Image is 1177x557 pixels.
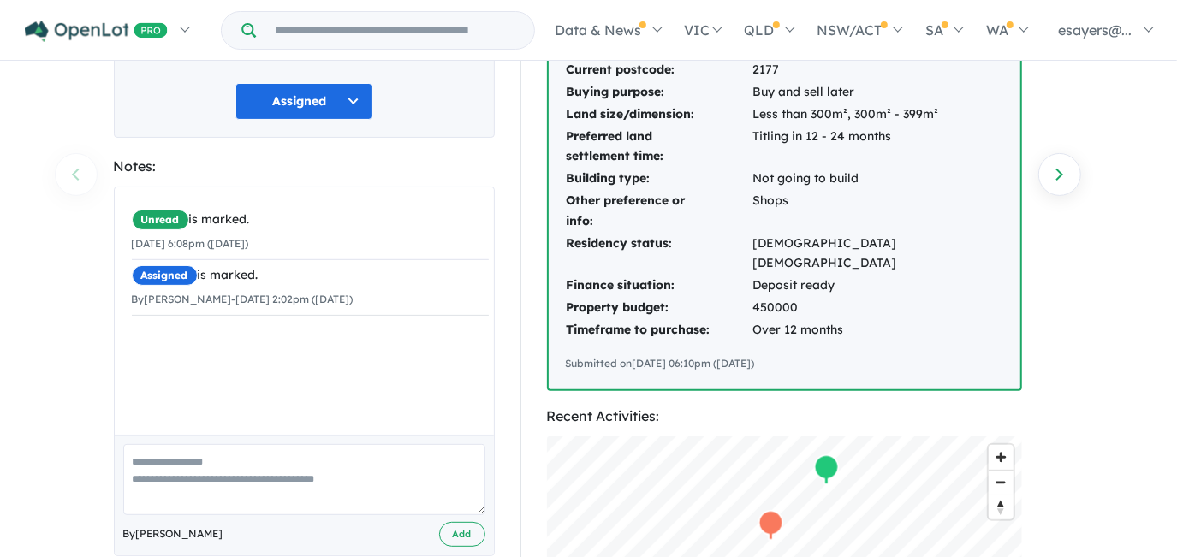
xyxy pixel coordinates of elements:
small: [DATE] 6:08pm ([DATE]) [132,237,249,250]
button: Reset bearing to north [989,495,1014,519]
span: Unread [132,210,189,230]
span: Zoom out [989,471,1014,495]
td: Buying purpose: [566,81,752,104]
input: Try estate name, suburb, builder or developer [259,12,531,49]
td: Land size/dimension: [566,104,752,126]
span: esayers@... [1058,21,1132,39]
div: Map marker [758,509,783,541]
td: Timeframe to purchase: [566,319,752,341]
button: Zoom out [989,470,1014,495]
td: Titling in 12 - 24 months [752,126,1003,169]
small: By [PERSON_NAME] - [DATE] 2:02pm ([DATE]) [132,293,354,305]
td: Not going to build [752,168,1003,190]
td: 450000 [752,297,1003,319]
td: Building type: [566,168,752,190]
div: is marked. [132,265,489,286]
div: Submitted on [DATE] 06:10pm ([DATE]) [566,355,1003,372]
div: Recent Activities: [547,405,1022,428]
td: Property budget: [566,297,752,319]
img: Openlot PRO Logo White [25,21,168,42]
td: Deposit ready [752,275,1003,297]
td: Residency status: [566,233,752,276]
div: Notes: [114,155,495,178]
td: Buy and sell later [752,81,1003,104]
span: Assigned [132,265,198,286]
button: Zoom in [989,445,1014,470]
button: Assigned [235,83,372,120]
td: Finance situation: [566,275,752,297]
td: Over 12 months [752,319,1003,341]
div: is marked. [132,210,489,230]
span: By [PERSON_NAME] [123,525,223,542]
td: 2177 [752,59,1003,81]
td: Other preference or info: [566,190,752,233]
div: Map marker [813,453,839,485]
td: Less than 300m², 300m² - 399m² [752,104,1003,126]
button: Add [439,522,485,547]
td: Current postcode: [566,59,752,81]
td: Preferred land settlement time: [566,126,752,169]
td: Shops [752,190,1003,233]
td: [DEMOGRAPHIC_DATA] [DEMOGRAPHIC_DATA] [752,233,1003,276]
